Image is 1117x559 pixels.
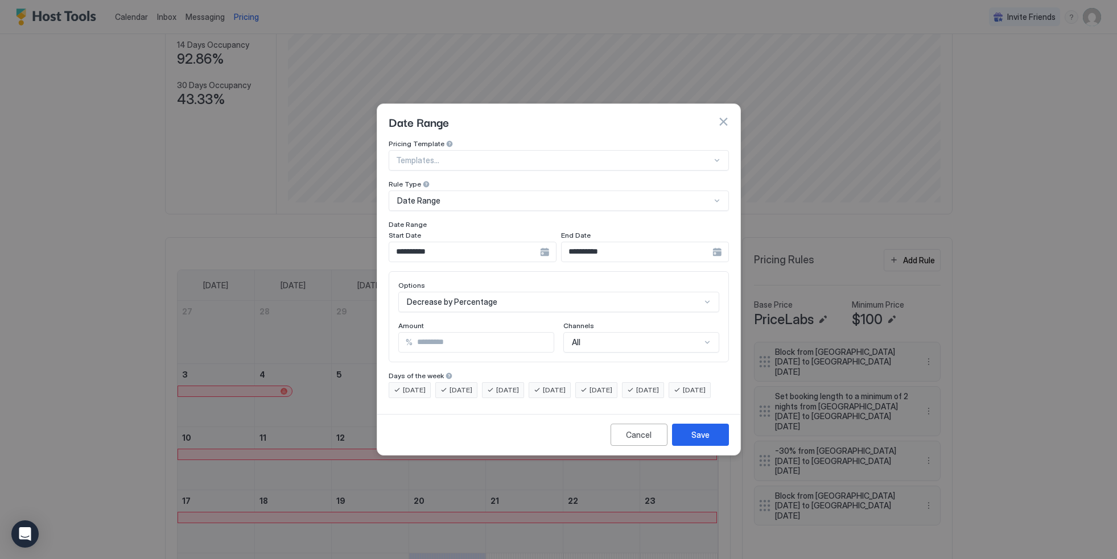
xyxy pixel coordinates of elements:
span: [DATE] [683,385,706,395]
span: Decrease by Percentage [407,297,497,307]
span: [DATE] [496,385,519,395]
span: Pricing Template [389,139,444,148]
input: Input Field [389,242,540,262]
input: Input Field [562,242,712,262]
span: Amount [398,321,424,330]
span: [DATE] [450,385,472,395]
button: Save [672,424,729,446]
span: All [572,337,580,347]
span: [DATE] [636,385,659,395]
span: Start Date [389,231,421,239]
span: Days of the week [389,371,444,380]
span: [DATE] [590,385,612,395]
span: Options [398,281,425,289]
div: Save [691,429,710,441]
input: Input Field [413,333,554,352]
span: [DATE] [543,385,566,395]
span: Date Range [389,113,449,130]
button: Cancel [611,424,667,446]
div: Open Intercom Messenger [11,520,39,548]
span: Date Range [389,220,427,229]
span: End Date [561,231,591,239]
span: % [406,337,413,347]
span: Date Range [397,196,440,206]
span: [DATE] [403,385,426,395]
div: Cancel [626,429,652,441]
span: Channels [563,321,594,330]
span: Rule Type [389,180,421,188]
